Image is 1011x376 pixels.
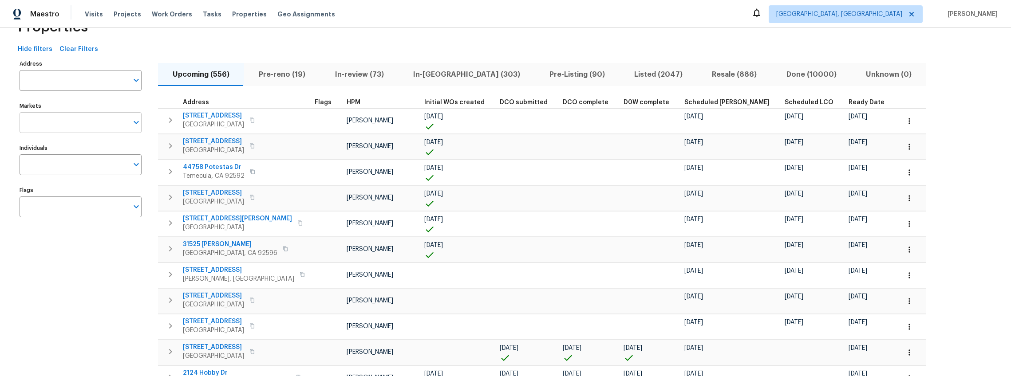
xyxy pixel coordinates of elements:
[849,242,867,248] span: [DATE]
[424,216,443,223] span: [DATE]
[849,99,885,106] span: Ready Date
[684,345,703,351] span: [DATE]
[500,99,548,106] span: DCO submitted
[347,323,393,329] span: [PERSON_NAME]
[347,169,393,175] span: [PERSON_NAME]
[424,139,443,145] span: [DATE]
[347,99,360,106] span: HPM
[849,216,867,223] span: [DATE]
[684,191,703,197] span: [DATE]
[183,111,244,120] span: [STREET_ADDRESS]
[563,99,608,106] span: DCO complete
[325,68,393,81] span: In-review (73)
[347,298,393,304] span: [PERSON_NAME]
[684,165,703,171] span: [DATE]
[183,146,244,155] span: [GEOGRAPHIC_DATA]
[785,139,803,145] span: [DATE]
[849,345,867,351] span: [DATE]
[703,68,766,81] span: Resale (886)
[424,165,443,171] span: [DATE]
[183,188,244,197] span: [STREET_ADDRESS]
[14,41,56,58] button: Hide filters
[277,10,335,19] span: Geo Assignments
[347,272,393,278] span: [PERSON_NAME]
[944,10,998,19] span: [PERSON_NAME]
[849,114,867,120] span: [DATE]
[20,61,142,67] label: Address
[56,41,102,58] button: Clear Filters
[347,349,393,355] span: [PERSON_NAME]
[424,242,443,248] span: [DATE]
[684,139,703,145] span: [DATE]
[684,216,703,223] span: [DATE]
[183,163,245,172] span: 44758 Potestas Dr
[849,191,867,197] span: [DATE]
[130,200,142,213] button: Open
[183,223,292,232] span: [GEOGRAPHIC_DATA]
[785,114,803,120] span: [DATE]
[857,68,921,81] span: Unknown (0)
[203,11,221,17] span: Tasks
[130,116,142,129] button: Open
[152,10,192,19] span: Work Orders
[777,68,846,81] span: Done (10000)
[500,345,518,351] span: [DATE]
[563,345,581,351] span: [DATE]
[183,197,244,206] span: [GEOGRAPHIC_DATA]
[424,99,485,106] span: Initial WOs created
[183,120,244,129] span: [GEOGRAPHIC_DATA]
[249,68,315,81] span: Pre-reno (19)
[183,249,277,258] span: [GEOGRAPHIC_DATA], CA 92596
[849,319,867,325] span: [DATE]
[30,10,59,19] span: Maestro
[163,68,239,81] span: Upcoming (556)
[785,191,803,197] span: [DATE]
[785,319,803,325] span: [DATE]
[183,266,294,274] span: [STREET_ADDRESS]
[85,10,103,19] span: Visits
[624,99,669,106] span: D0W complete
[20,145,142,151] label: Individuals
[183,214,292,223] span: [STREET_ADDRESS][PERSON_NAME]
[625,68,692,81] span: Listed (2047)
[183,240,277,249] span: 31525 [PERSON_NAME]
[183,137,244,146] span: [STREET_ADDRESS]
[540,68,614,81] span: Pre-Listing (90)
[684,319,703,325] span: [DATE]
[183,274,294,283] span: [PERSON_NAME], [GEOGRAPHIC_DATA]
[232,10,267,19] span: Properties
[347,246,393,252] span: [PERSON_NAME]
[624,345,642,351] span: [DATE]
[183,352,244,360] span: [GEOGRAPHIC_DATA]
[347,117,393,124] span: [PERSON_NAME]
[849,268,867,274] span: [DATE]
[130,158,142,171] button: Open
[785,99,833,106] span: Scheduled LCO
[20,188,142,193] label: Flags
[684,242,703,248] span: [DATE]
[776,10,902,19] span: [GEOGRAPHIC_DATA], [GEOGRAPHIC_DATA]
[18,44,52,55] span: Hide filters
[183,291,244,300] span: [STREET_ADDRESS]
[59,44,98,55] span: Clear Filters
[785,268,803,274] span: [DATE]
[114,10,141,19] span: Projects
[684,294,703,300] span: [DATE]
[315,99,332,106] span: Flags
[404,68,529,81] span: In-[GEOGRAPHIC_DATA] (303)
[183,172,245,180] span: Temecula, CA 92592
[183,300,244,309] span: [GEOGRAPHIC_DATA]
[785,216,803,223] span: [DATE]
[684,114,703,120] span: [DATE]
[347,195,393,201] span: [PERSON_NAME]
[424,114,443,120] span: [DATE]
[849,165,867,171] span: [DATE]
[849,294,867,300] span: [DATE]
[18,23,88,31] span: Properties
[785,242,803,248] span: [DATE]
[183,326,244,335] span: [GEOGRAPHIC_DATA]
[183,317,244,326] span: [STREET_ADDRESS]
[347,220,393,227] span: [PERSON_NAME]
[20,103,142,109] label: Markets
[130,74,142,86] button: Open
